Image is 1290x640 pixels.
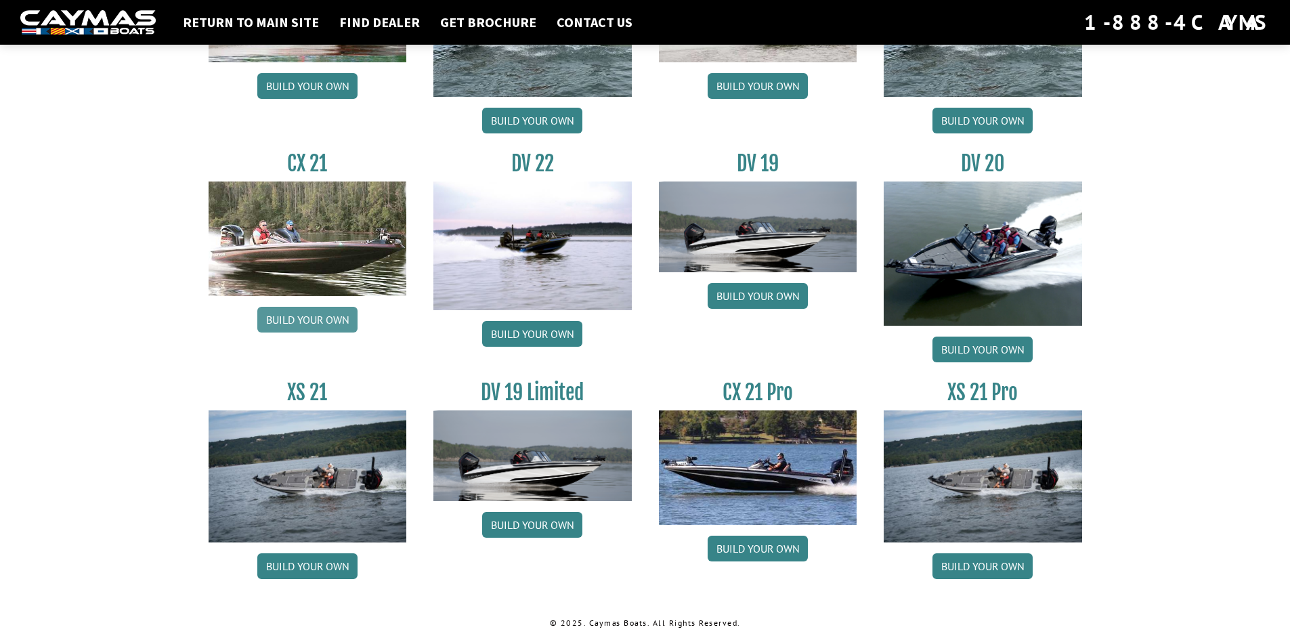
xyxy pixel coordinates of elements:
[932,337,1033,362] a: Build your own
[176,14,326,31] a: Return to main site
[433,410,632,501] img: dv-19-ban_from_website_for_caymas_connect.png
[659,182,857,272] img: dv-19-ban_from_website_for_caymas_connect.png
[708,536,808,561] a: Build your own
[659,151,857,176] h3: DV 19
[932,553,1033,579] a: Build your own
[884,410,1082,542] img: XS_21_thumbnail.jpg
[884,151,1082,176] h3: DV 20
[20,10,156,35] img: white-logo-c9c8dbefe5ff5ceceb0f0178aa75bf4bb51f6bca0971e226c86eb53dfe498488.png
[884,380,1082,405] h3: XS 21 Pro
[257,307,358,333] a: Build your own
[659,380,857,405] h3: CX 21 Pro
[433,14,543,31] a: Get Brochure
[932,108,1033,133] a: Build your own
[708,73,808,99] a: Build your own
[708,283,808,309] a: Build your own
[209,151,407,176] h3: CX 21
[209,410,407,542] img: XS_21_thumbnail.jpg
[209,182,407,295] img: CX21_thumb.jpg
[550,14,639,31] a: Contact Us
[433,151,632,176] h3: DV 22
[482,321,582,347] a: Build your own
[482,108,582,133] a: Build your own
[482,512,582,538] a: Build your own
[1084,7,1270,37] div: 1-888-4CAYMAS
[433,182,632,310] img: DV22_original_motor_cropped_for_caymas_connect.jpg
[659,410,857,524] img: CX-21Pro_thumbnail.jpg
[433,380,632,405] h3: DV 19 Limited
[257,553,358,579] a: Build your own
[257,73,358,99] a: Build your own
[209,617,1082,629] p: © 2025. Caymas Boats. All Rights Reserved.
[884,182,1082,326] img: DV_20_from_website_for_caymas_connect.png
[209,380,407,405] h3: XS 21
[332,14,427,31] a: Find Dealer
